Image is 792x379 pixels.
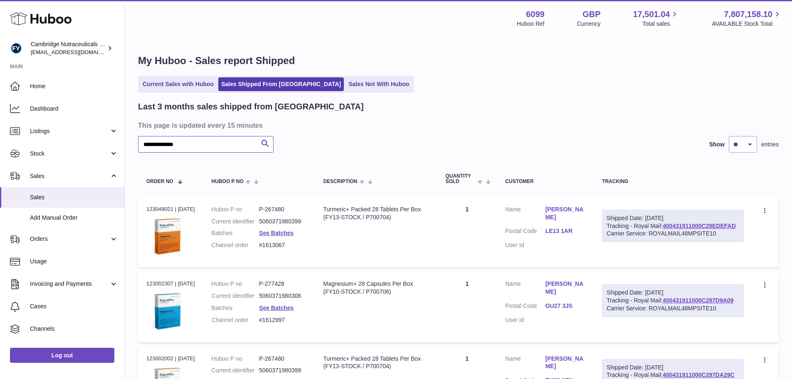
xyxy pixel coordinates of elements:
[30,127,109,135] span: Listings
[212,229,259,237] dt: Batches
[212,304,259,312] dt: Batches
[633,9,670,20] span: 17,501.04
[259,355,306,363] dd: P-267480
[323,355,429,371] div: Turmeric+ Packed 28 Tablets Per Box (FY13-STOCK / P700704)
[545,302,585,310] a: GU27 3JS
[30,325,118,333] span: Channels
[30,235,109,243] span: Orders
[138,54,779,67] h1: My Huboo - Sales report Shipped
[505,206,545,223] dt: Name
[712,20,782,28] span: AVAILABLE Stock Total
[642,20,679,28] span: Total sales
[259,280,306,288] dd: P-277428
[146,280,195,287] div: 123002307 | [DATE]
[323,206,429,221] div: Turmeric+ Packed 28 Tablets Per Box (FY13-STOCK / P700704)
[709,141,725,149] label: Show
[212,355,259,363] dt: Huboo P no
[212,316,259,324] dt: Channel order
[259,218,306,225] dd: 5060371980399
[323,179,358,184] span: Description
[212,292,259,300] dt: Current identifier
[545,355,585,371] a: [PERSON_NAME]
[259,206,306,213] dd: P-267480
[138,101,364,112] h2: Last 3 months sales shipped from [GEOGRAPHIC_DATA]
[607,364,739,372] div: Shipped Date: [DATE]
[582,9,600,20] strong: GBP
[10,348,114,363] a: Log out
[212,179,244,184] span: Huboo P no
[505,241,545,249] dt: User Id
[138,121,777,130] h3: This page is updated every 15 minutes
[577,20,601,28] div: Currency
[259,305,294,311] a: See Batches
[146,206,195,213] div: 123049021 | [DATE]
[607,305,739,312] div: Carrier Service: ROYALMAIL48MPSITE10
[517,20,545,28] div: Huboo Ref
[140,77,217,91] a: Current Sales with Huboo
[212,218,259,225] dt: Current identifier
[30,214,118,222] span: Add Manual Order
[505,316,545,324] dt: User Id
[505,280,545,298] dt: Name
[505,355,545,373] dt: Name
[218,77,344,91] a: Sales Shipped From [GEOGRAPHIC_DATA]
[607,214,739,222] div: Shipped Date: [DATE]
[146,179,173,184] span: Order No
[607,230,739,238] div: Carrier Service: ROYALMAIL48MPSITE10
[30,302,118,310] span: Cases
[505,302,545,312] dt: Postal Code
[31,49,122,55] span: [EMAIL_ADDRESS][DOMAIN_NAME]
[602,210,744,243] div: Tracking - Royal Mail:
[30,105,118,113] span: Dashboard
[31,40,106,56] div: Cambridge Nutraceuticals Ltd
[633,9,679,28] a: 17,501.04 Total sales
[259,367,306,374] dd: 5060371980399
[212,206,259,213] dt: Huboo P no
[712,9,782,28] a: 7,807,158.10 AVAILABLE Stock Total
[259,241,306,249] dd: #1613067
[30,150,109,158] span: Stock
[30,82,118,90] span: Home
[545,206,585,221] a: [PERSON_NAME]
[545,280,585,296] a: [PERSON_NAME]
[30,193,118,201] span: Sales
[212,241,259,249] dt: Channel order
[30,172,109,180] span: Sales
[724,9,772,20] span: 7,807,158.10
[437,272,497,342] td: 1
[505,227,545,237] dt: Postal Code
[345,77,412,91] a: Sales Not With Huboo
[602,179,744,184] div: Tracking
[30,280,109,288] span: Invoicing and Payments
[545,227,585,235] a: LE13 1AR
[663,297,733,304] a: 400431911000C297D9A09
[323,280,429,296] div: Magnesium+ 28 Capsules Per Box (FY10-STOCK / P700706)
[259,230,294,236] a: See Batches
[607,289,739,297] div: Shipped Date: [DATE]
[146,355,195,362] div: 123002002 | [DATE]
[212,280,259,288] dt: Huboo P no
[259,316,306,324] dd: #1612997
[505,179,585,184] div: Customer
[146,216,188,257] img: 60991619191506.png
[526,9,545,20] strong: 6099
[445,173,476,184] span: Quantity Sold
[10,42,22,54] img: huboo@camnutra.com
[437,197,497,268] td: 1
[212,367,259,374] dt: Current identifier
[30,258,118,265] span: Usage
[663,223,736,229] a: 400431911000C29EDEFAD
[663,372,735,378] a: 400431911000C297DA29C
[259,292,306,300] dd: 5060371980306
[602,284,744,317] div: Tracking - Royal Mail:
[146,290,188,332] img: 1619447755.png
[761,141,779,149] span: entries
